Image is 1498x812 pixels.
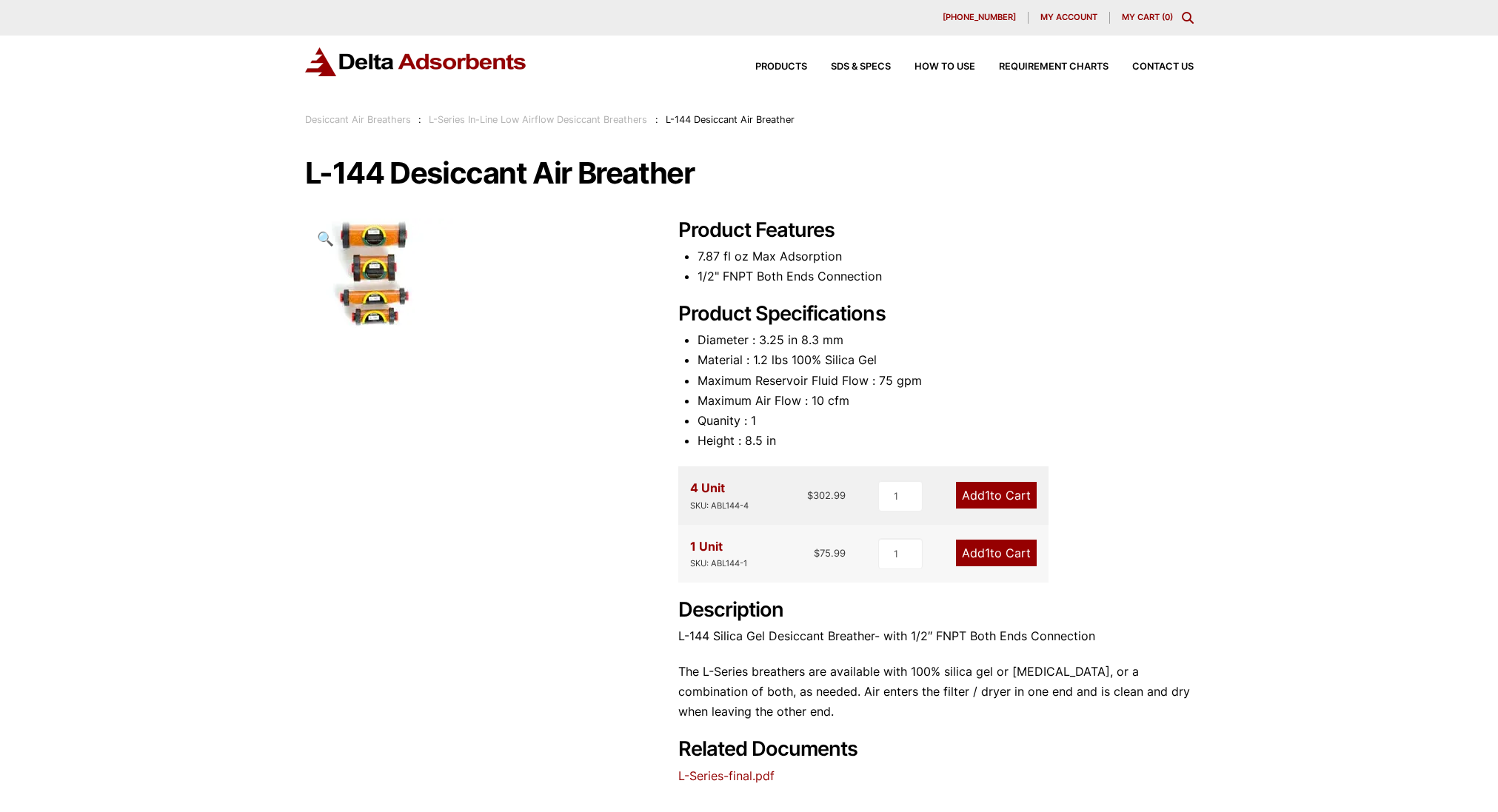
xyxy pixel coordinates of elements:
[956,540,1037,566] a: Add1to Cart
[678,662,1194,722] p: The L-Series breathers are available with 100% silica gel or [MEDICAL_DATA], or a combination of ...
[931,12,1029,24] a: [PHONE_NUMBER]
[1182,12,1194,24] div: Toggle Modal Content
[305,158,1194,189] h1: L-144 Desiccant Air Breather
[698,350,1194,370] li: Material : 1.2 lbs 100% Silica Gel
[666,114,795,125] span: L-144 Desiccant Air Breather
[1029,12,1110,24] a: My account
[305,218,453,329] img: L-144 Desiccant Air Breather
[999,62,1109,72] span: Requirement Charts
[305,47,527,76] img: Delta Adsorbents
[690,557,747,571] div: SKU: ABL144-1
[985,488,990,503] span: 1
[1165,12,1170,22] span: 0
[807,489,846,501] bdi: 302.99
[698,411,1194,431] li: Quanity : 1
[814,547,846,559] bdi: 75.99
[305,265,453,280] a: L-144 Desiccant Air Breather
[690,537,747,571] div: 1 Unit
[943,13,1016,21] span: [PHONE_NUMBER]
[678,626,1194,646] p: L-144 Silica Gel Desiccant Breather- with 1/2″ FNPT Both Ends Connection
[690,478,749,512] div: 4 Unit
[985,546,990,560] span: 1
[1040,13,1097,21] span: My account
[1109,62,1194,72] a: Contact Us
[698,266,1194,286] li: 1/2" FNPT Both Ends Connection
[814,547,820,559] span: $
[831,62,891,72] span: SDS & SPECS
[914,62,975,72] span: How to Use
[807,62,891,72] a: SDS & SPECS
[678,302,1194,326] h2: Product Specifications
[698,391,1194,411] li: Maximum Air Flow : 10 cfm
[698,330,1194,350] li: Diameter : 3.25 in 8.3 mm
[698,371,1194,391] li: Maximum Reservoir Fluid Flow : 75 gpm
[956,482,1037,509] a: Add1to Cart
[678,768,775,783] a: L-Series-final.pdf
[891,62,975,72] a: How to Use
[732,62,807,72] a: Products
[1122,12,1173,22] a: My Cart (0)
[1132,62,1194,72] span: Contact Us
[317,230,334,246] span: 🔍
[698,431,1194,451] li: Height : 8.5 in
[698,246,1194,266] li: 7.87 fl oz Max Adsorption
[678,598,1194,623] h2: Description
[418,114,421,125] span: :
[807,489,813,501] span: $
[305,114,411,125] a: Desiccant Air Breathers
[755,62,807,72] span: Products
[690,499,749,513] div: SKU: ABL144-4
[429,114,647,125] a: L-Series In-Line Low Airflow Desiccant Breathers
[305,218,346,259] a: View full-screen image gallery
[678,218,1194,243] h2: Product Features
[975,62,1109,72] a: Requirement Charts
[655,114,658,125] span: :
